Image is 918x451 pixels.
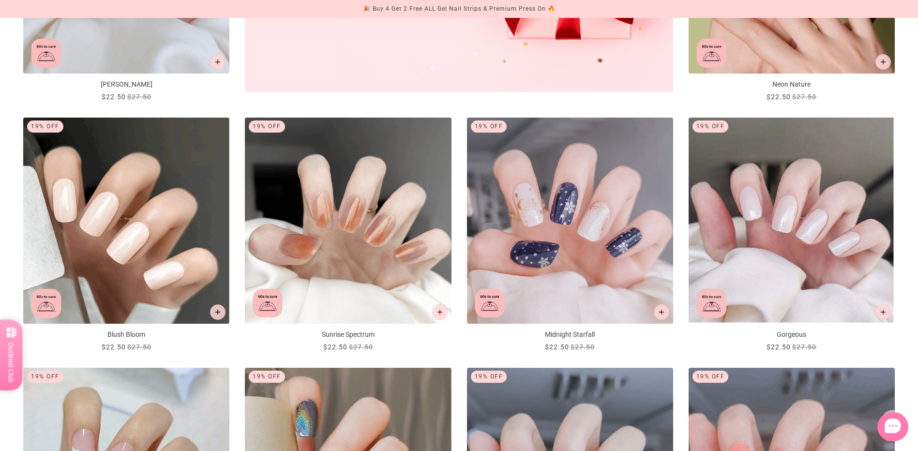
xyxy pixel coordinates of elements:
[692,120,729,133] div: 19% Off
[792,93,816,101] span: $27.50
[654,304,669,320] button: Add to cart
[692,371,729,383] div: 19% Off
[689,79,895,90] p: Neon Nature
[689,118,895,352] a: Gorgeous
[467,330,673,340] p: Midnight Starfall
[792,343,816,351] span: $27.50
[767,343,791,351] span: $22.50
[323,343,347,351] span: $22.50
[363,4,556,14] div: 🎉 Buy 4 Get 2 Free ALL Gel Nail Strips & Premium Press On 🔥
[767,93,791,101] span: $22.50
[571,343,595,351] span: $27.50
[471,371,507,383] div: 19% Off
[127,93,151,101] span: $27.50
[27,371,63,383] div: 19% Off
[349,343,373,351] span: $27.50
[875,304,891,320] button: Add to cart
[545,343,569,351] span: $22.50
[23,79,229,90] p: [PERSON_NAME]
[102,93,126,101] span: $22.50
[210,54,226,70] button: Add to cart
[249,120,285,133] div: 19% Off
[689,330,895,340] p: Gorgeous
[127,343,151,351] span: $27.50
[27,120,63,133] div: 19% Off
[23,330,229,340] p: Blush Bloom
[471,120,507,133] div: 19% Off
[249,371,285,383] div: 19% Off
[467,118,673,352] a: Midnight Starfall
[102,343,126,351] span: $22.50
[23,118,229,352] a: Blush Bloom
[245,330,451,340] p: Sunrise Spectrum
[875,54,891,70] button: Add to cart
[210,304,226,320] button: Add to cart
[245,118,451,352] a: Sunrise Spectrum
[432,304,448,320] button: Add to cart
[23,118,229,324] img: Blush Bloom-Semi Cured Gel Strips-Outlined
